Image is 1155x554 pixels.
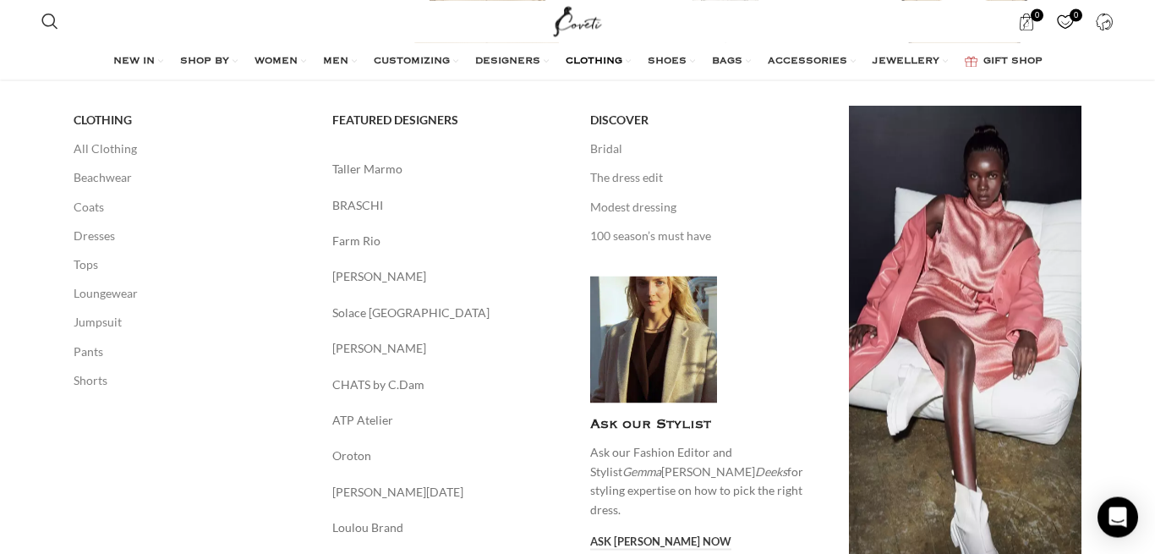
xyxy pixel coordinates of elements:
a: Solace [GEOGRAPHIC_DATA] [332,304,566,322]
a: Tops [74,250,307,279]
a: BAGS [712,45,751,79]
img: GiftBag [965,56,977,67]
span: MEN [323,55,348,69]
span: 0 [1070,8,1082,21]
a: SHOES [648,45,695,79]
a: JEWELLERY [873,45,948,79]
a: The dress edit [590,163,824,192]
a: Jumpsuit [74,308,307,337]
a: 0 [1010,4,1044,38]
p: Ask our Fashion Editor and Stylist [PERSON_NAME] for styling expertise on how to pick the right d... [590,443,824,519]
a: DESIGNERS [475,45,549,79]
a: Dresses [74,222,307,250]
a: Site logo [550,13,606,27]
a: ACCESSORIES [768,45,856,79]
a: Bridal [590,134,824,163]
a: Loungewear [74,279,307,308]
a: WOMEN [255,45,306,79]
div: Main navigation [33,45,1122,79]
span: ACCESSORIES [768,55,847,69]
div: Open Intercom Messenger [1098,496,1138,537]
em: Gemma [622,464,661,479]
a: 0 [1048,4,1083,38]
a: 100 season’s must have [590,222,824,250]
a: [PERSON_NAME][DATE] [332,483,566,502]
a: MEN [323,45,357,79]
span: CLOTHING [74,112,132,128]
a: GIFT SHOP [965,45,1043,79]
a: Search [33,4,67,38]
span: CUSTOMIZING [374,55,450,69]
a: All Clothing [74,134,307,163]
span: SHOP BY [180,55,229,69]
span: WOMEN [255,55,298,69]
a: CLOTHING [566,45,631,79]
h4: Ask our Stylist [590,415,824,435]
a: [PERSON_NAME] [332,267,566,286]
a: CUSTOMIZING [374,45,458,79]
span: 0 [1031,8,1043,21]
a: CHATS by C.Dam [332,376,566,394]
a: Pants [74,337,307,366]
a: Oroton [332,447,566,465]
span: GIFT SHOP [983,55,1043,69]
span: BAGS [712,55,742,69]
a: Beachwear [74,163,307,192]
a: Taller Marmo [332,160,566,178]
span: SHOES [648,55,687,69]
a: Loulou Brand [332,518,566,537]
a: Modest dressing [590,193,824,222]
a: ATP Atelier [332,411,566,430]
span: NEW IN [113,55,155,69]
a: [PERSON_NAME] [332,339,566,358]
a: Ask [PERSON_NAME] now [590,535,731,551]
img: Shop by Category Coveti [590,276,717,403]
a: Coats [74,193,307,222]
span: DESIGNERS [475,55,540,69]
span: JEWELLERY [873,55,939,69]
a: Farm Rio [332,232,566,250]
a: BRASCHI [332,196,566,215]
a: Shorts [74,366,307,395]
a: NEW IN [113,45,163,79]
div: My Wishlist [1048,4,1083,38]
span: FEATURED DESIGNERS [332,112,458,128]
span: DISCOVER [590,112,649,128]
a: SHOP BY [180,45,238,79]
span: CLOTHING [566,55,622,69]
em: Deeks [755,464,787,479]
